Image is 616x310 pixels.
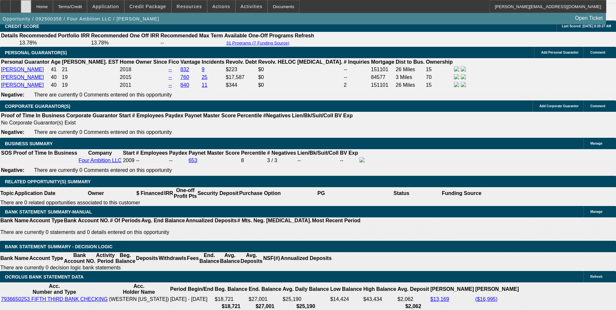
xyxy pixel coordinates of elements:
[295,32,315,39] th: Refresh
[330,296,362,303] td: $14,424
[136,150,168,156] b: # Employees
[397,283,429,295] th: Avg. Deposit
[225,74,257,81] td: $17,587
[371,82,395,89] td: 151101
[185,217,237,224] th: Annualized Deposits
[91,40,159,46] td: 13.78%
[132,113,164,118] b: # Employees
[282,296,329,303] td: $25,190
[396,66,425,73] td: 26 Miles
[267,150,296,156] b: # Negatives
[177,4,202,9] span: Resources
[361,187,442,200] th: Status
[263,113,291,118] b: #Negatives
[340,157,358,164] td: --
[136,252,158,265] th: Deposits
[5,179,91,184] span: RELATED OPPORTUNITY(S) SUMMARY
[5,141,53,146] span: BUSINESS SUMMARY
[189,158,197,163] a: 653
[19,32,90,39] th: Recommended Portfolio IRR
[237,113,262,118] b: Percentile
[5,50,67,55] span: PERSONAL GUARANTOR(S)
[241,150,266,156] b: Percentile
[92,4,119,9] span: Application
[226,59,257,65] b: Revolv. Debt
[344,59,370,65] b: # Inquiries
[430,283,474,295] th: [PERSON_NAME]
[1,92,24,97] b: Negative:
[19,40,90,46] td: 13.78%
[241,4,263,9] span: Activities
[199,252,220,265] th: End. Balance
[50,66,61,73] td: 41
[197,187,239,200] th: Security Deposit
[119,113,131,118] b: Start
[590,275,602,278] span: Refresh
[425,82,453,89] td: 15
[225,82,257,89] td: $344
[248,283,282,295] th: End. Balance
[169,74,172,80] a: --
[1,283,108,295] th: Acc. Number and Type
[170,283,214,295] th: Period Begin/End
[397,303,429,310] th: $2,062
[475,283,519,295] th: [PERSON_NAME]
[14,187,56,200] th: Application Date
[297,150,339,156] b: Lien/Bk/Suit/Coll
[29,217,64,224] th: Account Type
[62,66,119,73] td: 21
[312,217,361,224] th: Most Recent Period
[590,210,602,213] span: Manage
[282,283,329,295] th: Avg. Daily Balance
[1,296,108,302] a: 7936650253 FIFTH THIRD BANK CHECKING
[461,74,466,79] img: linkedin-icon.png
[241,158,266,163] div: 8
[160,40,223,46] td: --
[5,274,83,279] span: OCROLUS BANK STATEMENT DATA
[123,150,134,156] b: Start
[64,252,96,265] th: Bank Account NO.
[158,252,186,265] th: Withdrawls
[562,24,611,28] span: Last Scored: [DATE] 8:20:27 AM
[62,82,119,89] td: 19
[225,66,257,73] td: $223
[590,142,602,145] span: Manage
[1,129,24,135] b: Negative:
[248,303,282,310] th: $27,001
[454,82,459,87] img: facebook-icon.png
[181,82,189,88] a: 840
[0,229,360,235] p: There are currently 0 statements and 0 details entered on this opportunity
[91,32,159,39] th: Recommended One Off IRR
[136,187,164,200] th: $ Financed
[34,167,172,173] span: There are currently 0 Comments entered on this opportunity
[396,59,425,65] b: Dist to Bus.
[29,252,64,265] th: Account Type
[236,0,268,13] button: Activities
[224,40,291,46] button: 31 Programs (7 Funding Source)
[1,120,356,126] td: No Corporate Guarantor(s) Exist
[258,59,343,65] b: Revolv. HELOC [MEDICAL_DATA].
[110,217,141,224] th: # Of Periods
[240,252,263,265] th: Avg. Deposits
[164,187,173,200] th: IRR
[396,74,425,81] td: 3 Miles
[50,82,61,89] td: 40
[66,113,118,118] b: Corporate Guarantor
[1,112,65,119] th: Proof of Time In Business
[363,283,396,295] th: High Balance
[181,59,200,65] b: Vantage
[5,104,70,109] span: CORPORATE GUARANTOR(S)
[202,59,224,65] b: Incidents
[34,129,172,135] span: There are currently 0 Comments entered on this opportunity
[1,32,18,39] th: Details
[13,150,78,156] th: Proof of Time In Business
[169,157,188,164] td: --
[258,66,343,73] td: $0
[160,32,223,39] th: Recommended Max Term
[212,4,230,9] span: Actions
[202,82,207,88] a: 11
[330,283,362,295] th: Low Balance
[343,74,370,81] td: --
[115,252,135,265] th: Beg. Balance
[461,82,466,87] img: linkedin-icon.png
